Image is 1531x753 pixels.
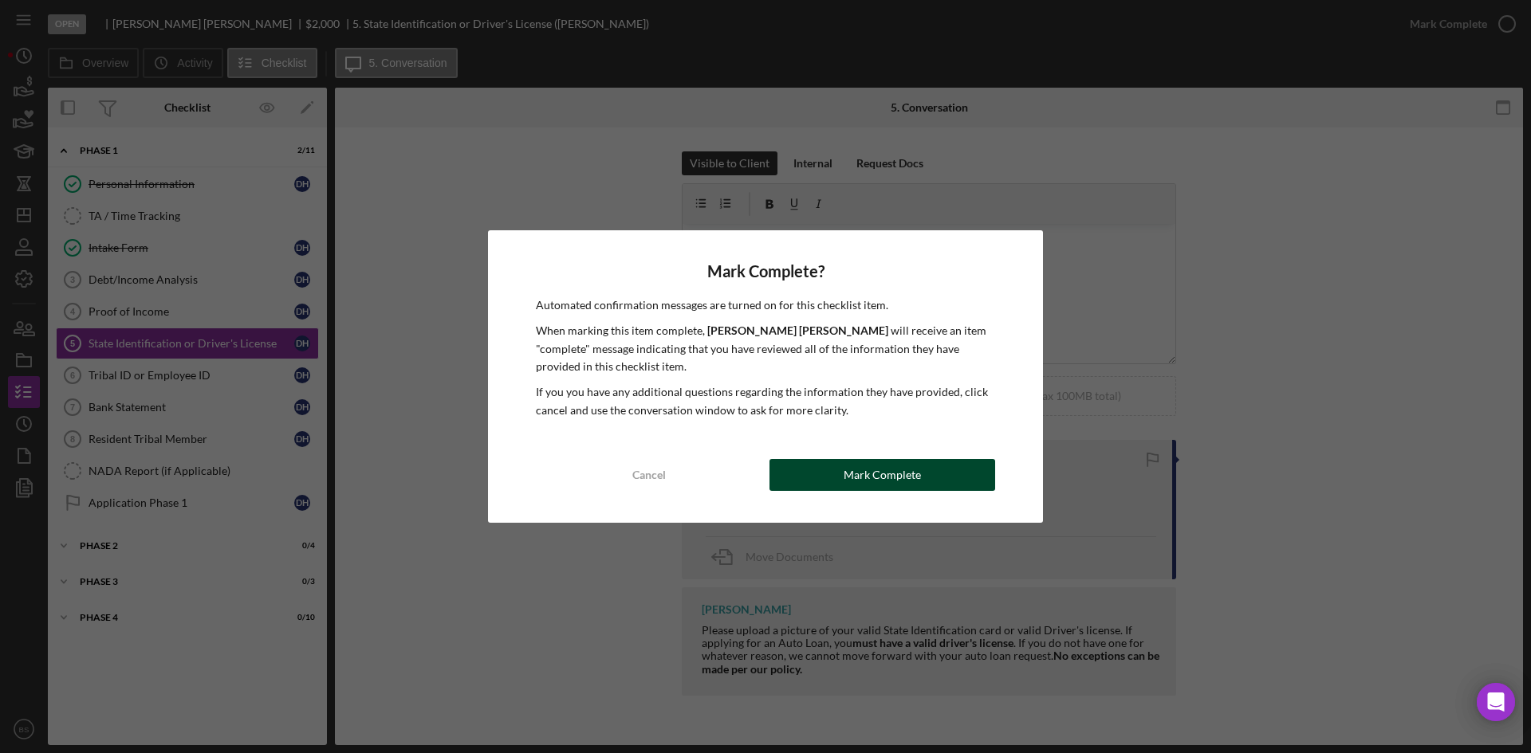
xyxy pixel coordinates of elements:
p: When marking this item complete, will receive an item "complete" message indicating that you have... [536,322,995,375]
h4: Mark Complete? [536,262,995,280]
div: Cancel [632,459,666,491]
div: Open Intercom Messenger [1477,683,1515,721]
b: [PERSON_NAME] [PERSON_NAME] [707,324,888,337]
p: Automated confirmation messages are turned on for this checklist item. [536,296,995,314]
p: If you you have any additional questions regarding the information they have provided, click canc... [536,383,995,419]
div: Mark Complete [844,459,921,491]
button: Mark Complete [769,459,995,491]
button: Cancel [536,459,762,491]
